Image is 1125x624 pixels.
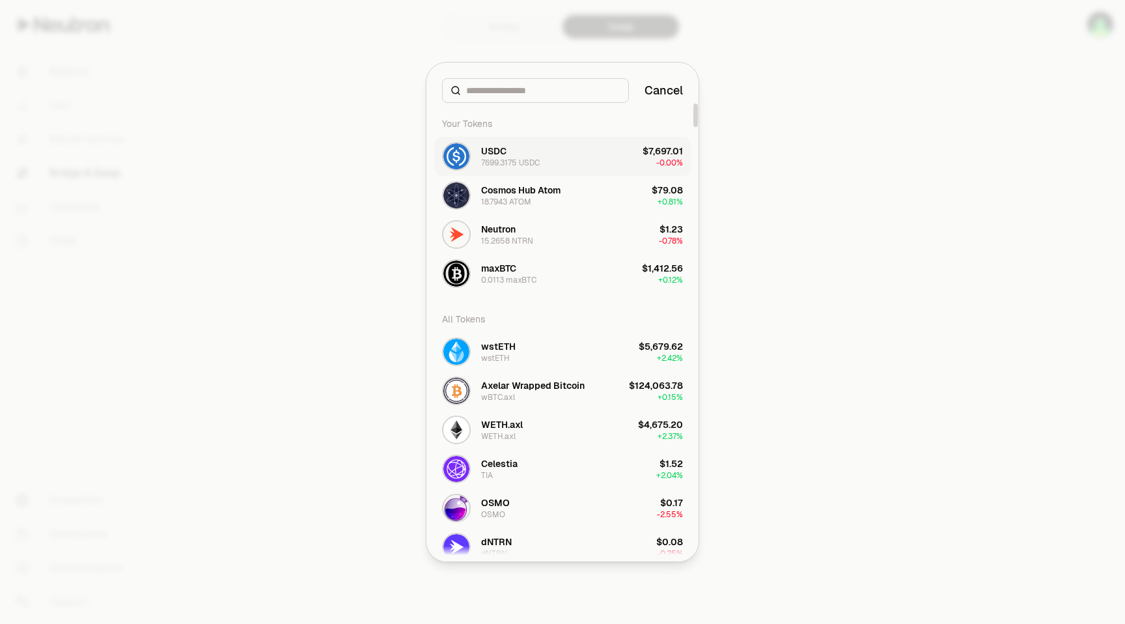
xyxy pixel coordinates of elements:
[658,275,683,285] span: + 0.12%
[434,332,691,371] button: wstETH LogowstETHwstETH$5,679.62+2.42%
[642,262,683,275] div: $1,412.56
[481,496,510,509] div: OSMO
[657,509,683,520] span: -2.55%
[481,431,516,442] div: WETH.axl
[481,223,516,236] div: Neutron
[443,261,469,287] img: maxBTC Logo
[659,236,683,246] span: -0.78%
[657,548,683,559] span: -0.25%
[443,221,469,248] img: NTRN Logo
[443,339,469,365] img: wstETH Logo
[645,81,683,100] button: Cancel
[481,275,536,285] div: 0.0113 maxBTC
[481,509,505,520] div: OSMO
[434,306,691,332] div: All Tokens
[652,184,683,197] div: $79.08
[656,535,683,548] div: $0.08
[443,534,469,560] img: dNTRN Logo
[660,223,683,236] div: $1.23
[660,496,683,509] div: $0.17
[481,353,510,363] div: wstETH
[434,111,691,137] div: Your Tokens
[443,182,469,208] img: ATOM Logo
[434,410,691,449] button: WETH.axl LogoWETH.axlWETH.axl$4,675.20+2.37%
[481,184,561,197] div: Cosmos Hub Atom
[656,158,683,168] span: -0.00%
[481,392,515,403] div: wBTC.axl
[434,371,691,410] button: wBTC.axl LogoAxelar Wrapped BitcoinwBTC.axl$124,063.78+0.15%
[657,353,683,363] span: + 2.42%
[643,145,683,158] div: $7,697.01
[443,495,469,521] img: OSMO Logo
[660,457,683,470] div: $1.52
[443,456,469,482] img: TIA Logo
[481,158,540,168] div: 7699.3175 USDC
[639,340,683,353] div: $5,679.62
[658,392,683,403] span: + 0.15%
[443,378,469,404] img: wBTC.axl Logo
[481,418,523,431] div: WETH.axl
[481,457,518,470] div: Celestia
[481,379,585,392] div: Axelar Wrapped Bitcoin
[481,340,516,353] div: wstETH
[638,418,683,431] div: $4,675.20
[481,197,531,207] div: 18.7943 ATOM
[658,431,683,442] span: + 2.37%
[658,197,683,207] span: + 0.81%
[481,145,507,158] div: USDC
[434,254,691,293] button: maxBTC LogomaxBTC0.0113 maxBTC$1,412.56+0.12%
[656,470,683,481] span: + 2.04%
[434,449,691,489] button: TIA LogoCelestiaTIA$1.52+2.04%
[434,489,691,528] button: OSMO LogoOSMOOSMO$0.17-2.55%
[434,215,691,254] button: NTRN LogoNeutron15.2658 NTRN$1.23-0.78%
[481,535,512,548] div: dNTRN
[434,528,691,567] button: dNTRN LogodNTRNdNTRN$0.08-0.25%
[443,143,469,169] img: USDC Logo
[481,236,533,246] div: 15.2658 NTRN
[434,176,691,215] button: ATOM LogoCosmos Hub Atom18.7943 ATOM$79.08+0.81%
[481,548,507,559] div: dNTRN
[629,379,683,392] div: $124,063.78
[481,262,516,275] div: maxBTC
[443,417,469,443] img: WETH.axl Logo
[481,470,493,481] div: TIA
[434,137,691,176] button: USDC LogoUSDC7699.3175 USDC$7,697.01-0.00%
